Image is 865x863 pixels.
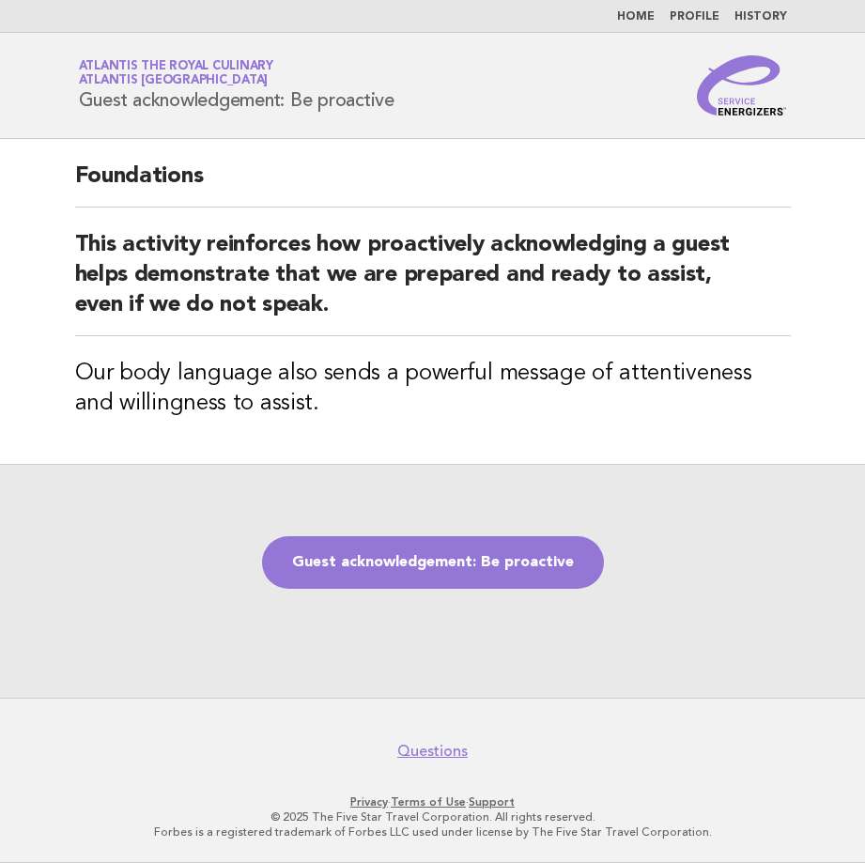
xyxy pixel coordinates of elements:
p: © 2025 The Five Star Travel Corporation. All rights reserved. [26,809,839,824]
a: Atlantis the Royal CulinaryAtlantis [GEOGRAPHIC_DATA] [79,60,273,86]
h2: Foundations [75,162,791,208]
p: Forbes is a registered trademark of Forbes LLC used under license by The Five Star Travel Corpora... [26,824,839,840]
h3: Our body language also sends a powerful message of attentiveness and willingness to assist. [75,359,791,419]
a: Support [469,795,515,809]
h1: Guest acknowledgement: Be proactive [79,61,394,110]
a: Questions [397,742,468,761]
img: Service Energizers [697,55,787,116]
a: History [734,11,787,23]
p: · · [26,794,839,809]
span: Atlantis [GEOGRAPHIC_DATA] [79,75,269,87]
a: Home [617,11,655,23]
a: Privacy [350,795,388,809]
a: Terms of Use [391,795,466,809]
a: Guest acknowledgement: Be proactive [262,536,604,589]
a: Profile [670,11,719,23]
h2: This activity reinforces how proactively acknowledging a guest helps demonstrate that we are prep... [75,230,791,336]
